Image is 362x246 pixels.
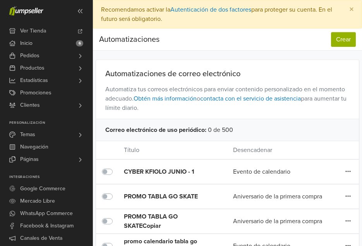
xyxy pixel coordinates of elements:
[170,6,251,14] a: Autenticación de dos factores
[20,87,51,99] span: Promociones
[20,99,40,111] span: Clientes
[96,119,359,141] div: 0 de 500
[341,0,362,19] button: Close
[227,145,337,155] div: Desencadenar
[20,207,73,220] span: WhatsApp Commerce
[9,175,93,179] p: Integraciones
[124,167,211,176] div: CYBER KFIOLO JUNIO - 1
[20,37,33,50] span: Inicio
[118,145,228,155] div: Título
[134,95,197,102] a: Obtén más información
[20,25,46,37] span: Ver Tienda
[20,128,35,141] span: Temas
[96,69,359,79] div: Automatizaciones de correo electrónico
[349,4,354,15] span: ×
[20,62,45,74] span: Productos
[124,192,211,201] div: PROMO TABLA GO SKATE
[124,212,211,231] div: PROMO TABLA GO SKATECopiar
[227,167,337,176] div: Evento de calendario
[20,141,48,153] span: Navegación
[331,32,356,47] button: Crear
[20,195,55,207] span: Mercado Libre
[20,74,48,87] span: Estadísticas
[76,40,83,46] span: 6
[227,217,337,226] div: Aniversario de la primera compra
[20,232,62,244] span: Canales de Venta
[20,153,39,166] span: Páginas
[227,192,337,201] div: Aniversario de la primera compra
[9,121,93,125] p: Personalización
[20,183,65,195] span: Google Commerce
[200,95,301,102] a: contacta con el servicio de asistencia
[99,32,160,47] div: Automatizaciones
[20,50,39,62] span: Pedidos
[20,220,74,232] span: Facebook & Instagram
[105,125,206,135] span: Correo electrónico de uso periódico :
[96,79,359,119] span: Automatiza tus correos electrónicos para enviar contenido personalizado en el momento adecuado. o...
